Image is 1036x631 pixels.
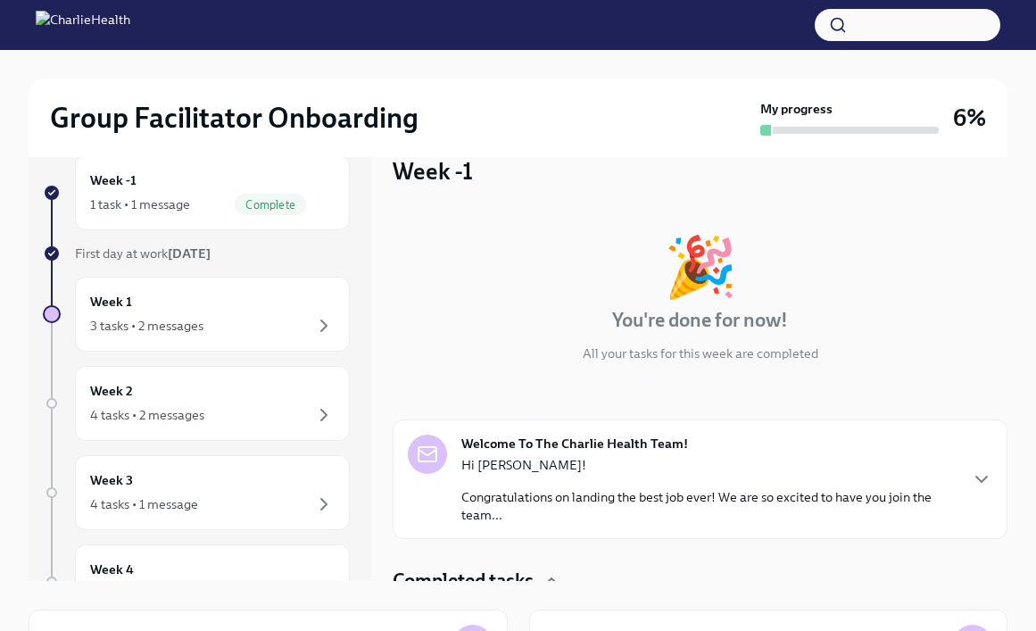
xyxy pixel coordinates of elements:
h6: Week 3 [90,470,133,490]
div: 1 task • 1 message [90,195,190,213]
div: 🎉 [664,237,737,296]
h6: Week -1 [90,170,137,190]
h3: Week -1 [393,155,473,187]
strong: [DATE] [168,245,211,262]
span: First day at work [75,245,211,262]
a: Week -11 task • 1 messageComplete [43,155,350,230]
h6: Week 4 [90,560,134,579]
p: All your tasks for this week are completed [583,345,818,362]
a: Week 4 [43,544,350,619]
div: 4 tasks • 1 message [90,495,198,513]
h4: You're done for now! [612,307,788,334]
img: CharlieHealth [36,11,130,39]
h6: Week 1 [90,292,132,311]
div: Completed tasks [393,568,1007,594]
a: First day at work[DATE] [43,245,350,262]
p: Hi [PERSON_NAME]! [461,456,957,474]
a: Week 13 tasks • 2 messages [43,277,350,352]
h2: Group Facilitator Onboarding [50,100,419,136]
div: 3 tasks • 2 messages [90,317,203,335]
h4: Completed tasks [393,568,534,594]
span: Complete [235,198,306,212]
strong: My progress [760,100,833,118]
div: 4 tasks • 2 messages [90,406,204,424]
h6: Week 2 [90,381,133,401]
a: Week 34 tasks • 1 message [43,455,350,530]
strong: Welcome To The Charlie Health Team! [461,435,688,452]
a: Week 24 tasks • 2 messages [43,366,350,441]
h3: 6% [953,102,986,134]
p: Congratulations on landing the best job ever! We are so excited to have you join the team... [461,488,957,524]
